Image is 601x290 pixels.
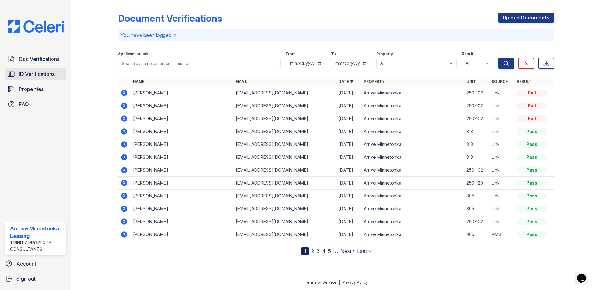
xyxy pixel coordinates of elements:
a: Property [364,79,385,84]
a: ID Verifications [5,68,66,80]
a: Last » [357,248,371,254]
div: Pass [517,154,547,160]
a: Source [492,79,508,84]
span: FAQ [19,100,29,108]
td: Link [489,177,514,190]
td: [PERSON_NAME] [130,164,233,177]
td: [PERSON_NAME] [130,125,233,138]
td: 313 [464,151,489,164]
div: Pass [517,167,547,173]
td: Arrive Minnetonka [361,215,464,228]
td: [PERSON_NAME] [130,138,233,151]
td: [EMAIL_ADDRESS][DOMAIN_NAME] [233,138,336,151]
td: [EMAIL_ADDRESS][DOMAIN_NAME] [233,125,336,138]
td: [PERSON_NAME] [130,202,233,215]
td: 305 [464,228,489,241]
span: ID Verifications [19,70,55,78]
td: Link [489,215,514,228]
td: [PERSON_NAME] [130,112,233,125]
td: [DATE] [336,87,361,99]
a: Properties [5,83,66,95]
td: [EMAIL_ADDRESS][DOMAIN_NAME] [233,112,336,125]
div: Fail [517,115,547,122]
div: Pass [517,218,547,225]
td: [DATE] [336,202,361,215]
a: Account [3,257,69,270]
td: Arrive Minnetonka [361,228,464,241]
td: 313 [464,125,489,138]
td: [DATE] [336,138,361,151]
span: Doc Verifications [19,55,59,63]
td: Arrive Minnetonka [361,87,464,99]
td: Link [489,125,514,138]
img: CE_Logo_Blue-a8612792a0a2168367f1c8372b55b34899dd931a85d93a1a3d3e32e68fde9ad4.png [3,20,69,33]
a: Sign out [3,272,69,285]
a: Upload Documents [498,13,554,23]
td: Arrive Minnetonka [361,99,464,112]
span: … [334,247,338,255]
td: [DATE] [336,125,361,138]
div: Document Verifications [118,13,222,24]
td: [PERSON_NAME] [130,87,233,99]
td: 250-102 [464,99,489,112]
td: Arrive Minnetonka [361,138,464,151]
td: [EMAIL_ADDRESS][DOMAIN_NAME] [233,215,336,228]
td: [PERSON_NAME] [130,228,233,241]
a: Unit [466,79,476,84]
span: Properties [19,85,44,93]
td: 250-102 [464,164,489,177]
a: FAQ [5,98,66,110]
td: [PERSON_NAME] [130,177,233,190]
a: Terms of Service [305,280,337,285]
td: [EMAIL_ADDRESS][DOMAIN_NAME] [233,177,336,190]
td: PMS [489,228,514,241]
a: Date ▼ [339,79,354,84]
div: 1 [301,247,309,255]
td: [EMAIL_ADDRESS][DOMAIN_NAME] [233,87,336,99]
td: 305 [464,202,489,215]
td: [DATE] [336,151,361,164]
td: Link [489,202,514,215]
td: Arrive Minnetonka [361,164,464,177]
div: Pass [517,141,547,148]
td: 250-102 [464,87,489,99]
a: Doc Verifications [5,53,66,65]
td: [PERSON_NAME] [130,215,233,228]
div: Pass [517,206,547,212]
a: 3 [317,248,320,254]
a: 2 [311,248,314,254]
td: [DATE] [336,190,361,202]
td: [EMAIL_ADDRESS][DOMAIN_NAME] [233,151,336,164]
div: Pass [517,128,547,135]
td: Link [489,87,514,99]
td: [DATE] [336,164,361,177]
td: Link [489,151,514,164]
div: | [339,280,340,285]
label: From [286,51,295,56]
td: [PERSON_NAME] [130,99,233,112]
label: Result [462,51,473,56]
label: Applicant or unit [118,51,148,56]
td: [DATE] [336,228,361,241]
td: [EMAIL_ADDRESS][DOMAIN_NAME] [233,164,336,177]
td: Link [489,99,514,112]
td: Arrive Minnetonka [361,151,464,164]
a: Email [236,79,247,84]
td: Arrive Minnetonka [361,177,464,190]
td: [PERSON_NAME] [130,151,233,164]
input: Search by name, email, or unit number [118,58,281,69]
td: Arrive Minnetonka [361,112,464,125]
td: 250-102 [464,112,489,125]
div: Fail [517,90,547,96]
td: Arrive Minnetonka [361,202,464,215]
a: Name [133,79,144,84]
div: Fail [517,103,547,109]
td: [DATE] [336,177,361,190]
div: Pass [517,180,547,186]
td: Link [489,112,514,125]
td: [EMAIL_ADDRESS][DOMAIN_NAME] [233,228,336,241]
span: Sign out [16,275,36,282]
td: [EMAIL_ADDRESS][DOMAIN_NAME] [233,99,336,112]
a: Next › [340,248,355,254]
